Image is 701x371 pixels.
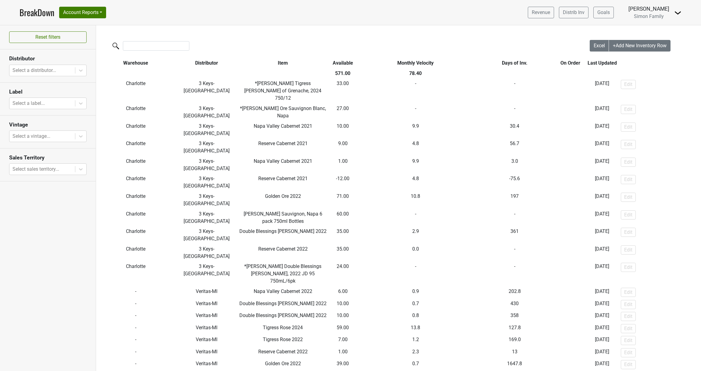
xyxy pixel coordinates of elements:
td: [DATE] [585,121,619,139]
td: - [556,138,585,156]
td: Charlotte [96,103,175,121]
h3: Label [9,89,87,95]
td: - [96,359,175,371]
td: - [96,323,175,335]
td: 30.4 [474,121,556,139]
td: [DATE] [585,191,619,209]
span: Napa Valley Cabernet 2022 [254,288,312,294]
td: [DATE] [585,262,619,287]
td: 3 Keys-[GEOGRAPHIC_DATA] [175,191,238,209]
td: 35.00 [328,226,358,244]
th: Monthly Velocity: activate to sort column ascending [357,58,474,68]
span: Excel [594,43,605,48]
td: -75.6 [474,174,556,191]
td: [DATE] [585,310,619,323]
td: - [357,103,474,121]
button: Reset filters [9,31,87,43]
td: Charlotte [96,244,175,262]
button: Edit [621,80,636,89]
td: - [556,191,585,209]
td: Charlotte [96,226,175,244]
span: Double Blessings [PERSON_NAME] 2022 [239,228,327,234]
td: - [556,226,585,244]
span: Simon Family [634,13,664,19]
td: Veritas-MI [175,359,238,371]
td: - [556,209,585,227]
td: Veritas-MI [175,334,238,347]
button: Edit [621,193,636,202]
td: - [357,262,474,287]
button: Edit [621,158,636,167]
td: - [556,298,585,311]
th: Last Updated: activate to sort column ascending [585,58,619,68]
img: Dropdown Menu [674,9,681,16]
td: 60.00 [328,209,358,227]
td: [DATE] [585,347,619,359]
td: 2.9 [357,226,474,244]
h3: Vintage [9,122,87,128]
th: On Order: activate to sort column ascending [556,58,585,68]
td: Charlotte [96,191,175,209]
td: 10.00 [328,121,358,139]
td: - [556,323,585,335]
th: Item: activate to sort column ascending [238,58,328,68]
td: 0.7 [357,359,474,371]
button: Edit [621,228,636,237]
th: Distributor: activate to sort column ascending [175,58,238,68]
td: 3 Keys-[GEOGRAPHIC_DATA] [175,244,238,262]
td: 10.00 [328,298,358,311]
a: Distrib Inv [559,7,588,18]
th: 78.40 [357,68,474,79]
td: Charlotte [96,156,175,174]
td: Charlotte [96,121,175,139]
td: Charlotte [96,79,175,104]
td: 3 Keys-[GEOGRAPHIC_DATA] [175,79,238,104]
td: - [96,298,175,311]
td: - [357,209,474,227]
span: Reserve Cabernet 2021 [258,141,308,146]
td: 10.00 [328,310,358,323]
td: 358 [474,310,556,323]
td: - [556,174,585,191]
td: 202.8 [474,286,556,298]
td: - [357,79,474,104]
td: 0.8 [357,310,474,323]
button: Edit [621,175,636,184]
td: - [96,286,175,298]
td: - [96,334,175,347]
button: Edit [621,348,636,357]
td: 10.8 [357,191,474,209]
button: Edit [621,324,636,333]
td: 127.8 [474,323,556,335]
td: 2.3 [357,347,474,359]
td: 59.00 [328,323,358,335]
span: Golden Ore 2022 [265,361,301,366]
td: 0.7 [357,298,474,311]
td: 24.00 [328,262,358,287]
td: [DATE] [585,103,619,121]
span: Reserve Cabernet 2022 [258,246,308,252]
th: &nbsp;: activate to sort column ascending [619,58,697,68]
td: 3 Keys-[GEOGRAPHIC_DATA] [175,121,238,139]
td: 3.0 [474,156,556,174]
td: - [556,244,585,262]
span: Golden Ore 2022 [265,193,301,199]
td: 4.8 [357,138,474,156]
td: 33.00 [328,79,358,104]
td: Veritas-MI [175,347,238,359]
td: - [556,156,585,174]
span: Napa Valley Cabernet 2021 [254,123,312,129]
td: 361 [474,226,556,244]
span: Tigress Rose 2024 [263,325,303,330]
td: 13 [474,347,556,359]
a: Goals [593,7,614,18]
td: - [474,79,556,104]
td: - [474,209,556,227]
td: [DATE] [585,286,619,298]
td: 9.9 [357,156,474,174]
button: Edit [621,312,636,321]
button: Excel [590,40,609,52]
td: - [474,103,556,121]
button: +Add New Inventory Row [609,40,671,52]
td: 169.0 [474,334,556,347]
